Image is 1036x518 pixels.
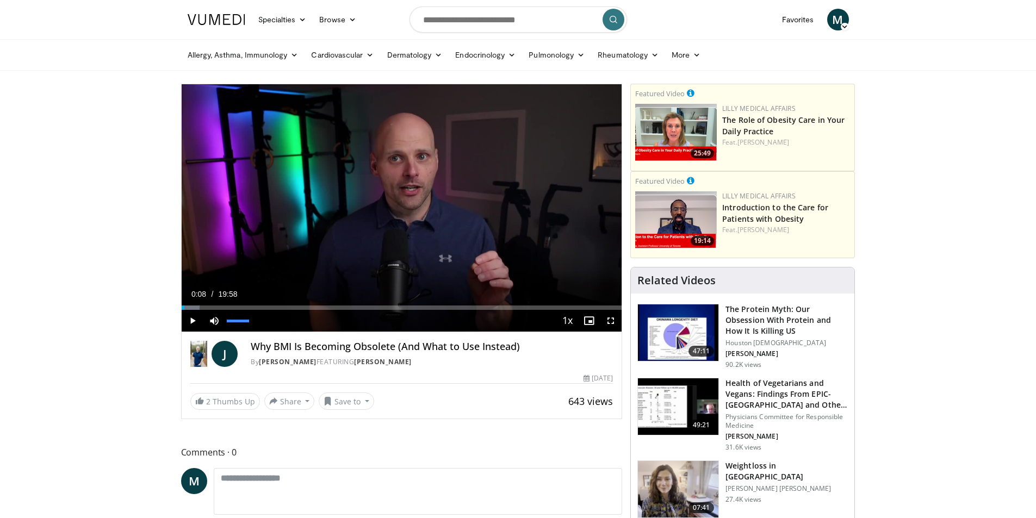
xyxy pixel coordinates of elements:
img: 606f2b51-b844-428b-aa21-8c0c72d5a896.150x105_q85_crop-smart_upscale.jpg [638,378,718,435]
span: 0:08 [191,290,206,298]
button: Share [264,392,315,410]
p: Houston [DEMOGRAPHIC_DATA] [725,339,848,347]
a: Lilly Medical Affairs [722,191,796,201]
img: acc2e291-ced4-4dd5-b17b-d06994da28f3.png.150x105_q85_crop-smart_upscale.png [635,191,717,248]
span: 2 [206,396,210,407]
span: 49:21 [688,420,715,430]
a: [PERSON_NAME] [737,225,789,234]
a: The Role of Obesity Care in Your Daily Practice [722,115,845,136]
a: Lilly Medical Affairs [722,104,796,113]
a: M [827,9,849,30]
a: 47:11 The Protein Myth: Our Obsession With Protein and How It Is Killing US Houston [DEMOGRAPHIC_... [637,304,848,369]
p: [PERSON_NAME] [725,350,848,358]
a: Specialties [252,9,313,30]
a: More [665,44,707,66]
a: 49:21 Health of Vegetarians and Vegans: Findings From EPIC-[GEOGRAPHIC_DATA] and Othe… Physicians... [637,378,848,452]
button: Mute [203,310,225,332]
h3: Weightloss in [GEOGRAPHIC_DATA] [725,460,848,482]
button: Enable picture-in-picture mode [578,310,600,332]
a: [PERSON_NAME] [354,357,412,366]
a: Allergy, Asthma, Immunology [181,44,305,66]
h4: Why BMI Is Becoming Obsolete (And What to Use Instead) [251,341,613,353]
small: Featured Video [635,176,685,186]
button: Play [182,310,203,332]
span: 643 views [568,395,613,408]
div: By FEATURING [251,357,613,367]
a: Pulmonology [522,44,591,66]
span: 19:14 [691,236,714,246]
a: 2 Thumbs Up [190,393,260,410]
a: M [181,468,207,494]
a: J [212,341,238,367]
a: Dermatology [381,44,449,66]
img: b7b8b05e-5021-418b-a89a-60a270e7cf82.150x105_q85_crop-smart_upscale.jpg [638,304,718,361]
span: Comments 0 [181,445,623,459]
button: Save to [319,392,374,410]
div: [DATE] [584,373,613,383]
img: VuMedi Logo [188,14,245,25]
video-js: Video Player [182,84,622,332]
a: 25:49 [635,104,717,161]
a: Cardiovascular [305,44,380,66]
span: 47:11 [688,346,715,357]
h4: Related Videos [637,274,716,287]
a: [PERSON_NAME] [737,138,789,147]
a: Introduction to the Care for Patients with Obesity [722,202,828,224]
span: 07:41 [688,502,715,513]
button: Playback Rate [556,310,578,332]
p: Physicians Committee for Responsible Medicine [725,413,848,430]
a: Endocrinology [449,44,522,66]
h3: The Protein Myth: Our Obsession With Protein and How It Is Killing US [725,304,848,336]
a: 19:14 [635,191,717,248]
div: Progress Bar [182,305,622,310]
img: Dr. Jordan Rennicke [190,341,208,367]
span: 25:49 [691,148,714,158]
div: Volume Level [227,320,249,322]
a: Favorites [776,9,821,30]
input: Search topics, interventions [410,7,627,33]
span: / [212,290,214,298]
a: [PERSON_NAME] [259,357,317,366]
div: Feat. [722,138,850,147]
small: Featured Video [635,89,685,98]
p: 27.4K views [725,495,761,504]
p: [PERSON_NAME] [725,432,848,441]
a: 07:41 Weightloss in [GEOGRAPHIC_DATA] [PERSON_NAME] [PERSON_NAME] 27.4K views [637,460,848,518]
button: Fullscreen [600,310,622,332]
h3: Health of Vegetarians and Vegans: Findings From EPIC-[GEOGRAPHIC_DATA] and Othe… [725,378,848,410]
a: Browse [313,9,363,30]
a: Rheumatology [591,44,665,66]
img: e1208b6b-349f-4914-9dd7-f97803bdbf1d.png.150x105_q85_crop-smart_upscale.png [635,104,717,161]
div: Feat. [722,225,850,235]
span: 19:58 [219,290,238,298]
p: [PERSON_NAME] [PERSON_NAME] [725,484,848,493]
p: 90.2K views [725,360,761,369]
img: 9983fed1-7565-45be-8934-aef1103ce6e2.150x105_q85_crop-smart_upscale.jpg [638,461,718,517]
p: 31.6K views [725,443,761,452]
